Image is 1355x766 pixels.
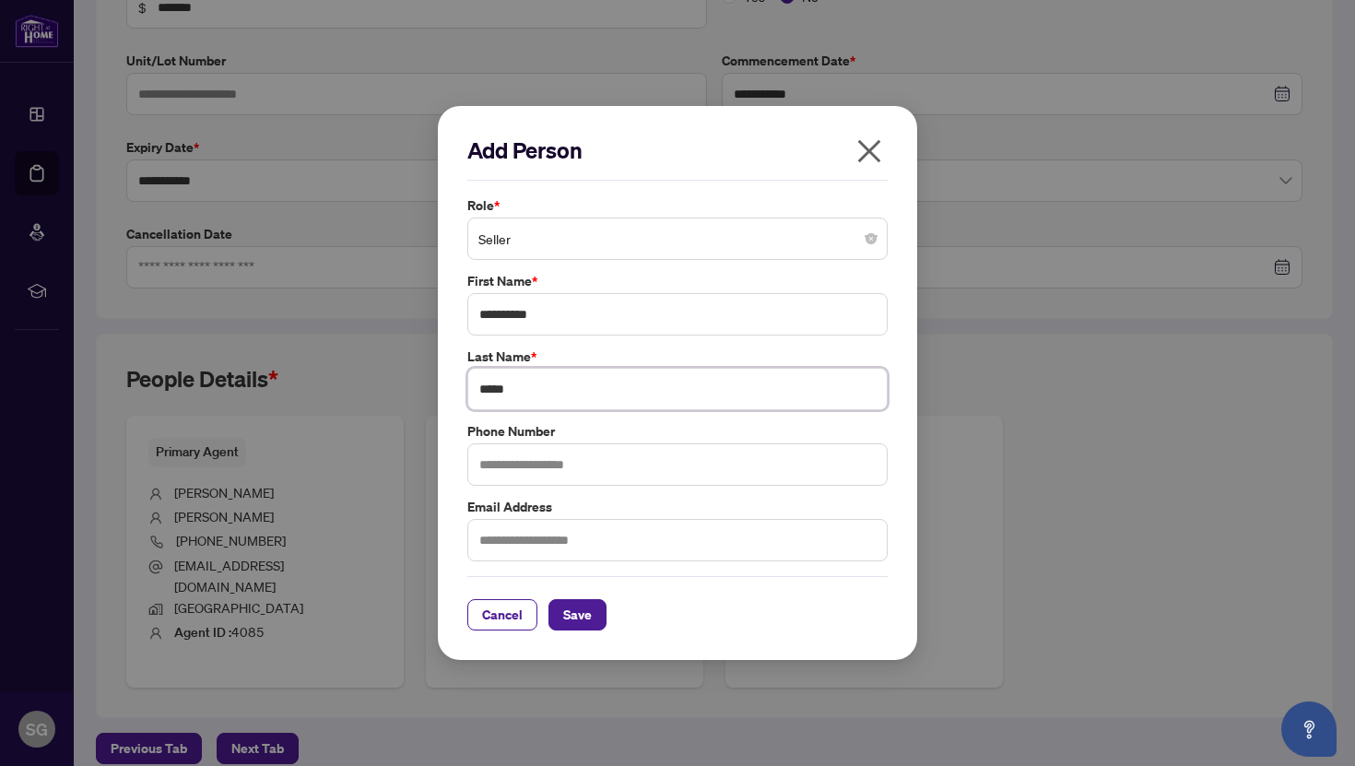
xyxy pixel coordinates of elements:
[1281,701,1337,757] button: Open asap
[467,347,888,367] label: Last Name
[467,599,537,630] button: Cancel
[482,600,523,630] span: Cancel
[467,136,888,165] h2: Add Person
[854,136,884,166] span: close
[467,271,888,291] label: First Name
[467,497,888,517] label: Email Address
[866,233,877,244] span: close-circle
[548,599,607,630] button: Save
[467,195,888,216] label: Role
[478,221,877,256] span: Seller
[563,600,592,630] span: Save
[467,421,888,442] label: Phone Number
